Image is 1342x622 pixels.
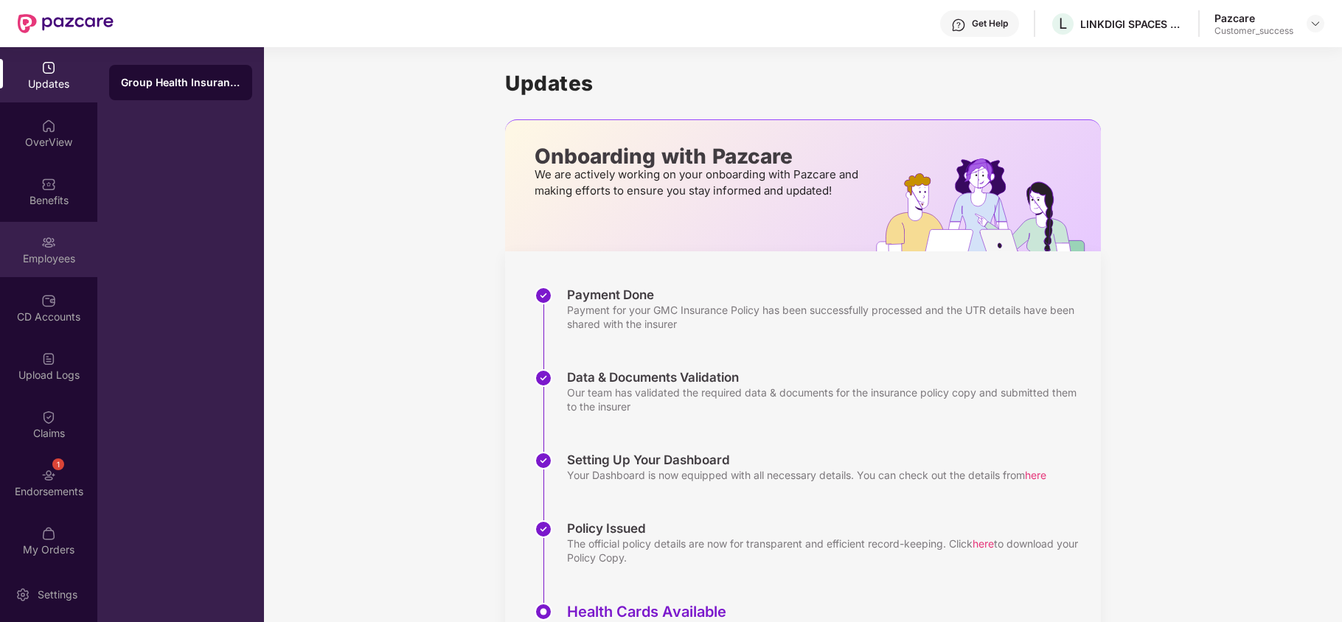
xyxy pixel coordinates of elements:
[41,293,56,308] img: svg+xml;base64,PHN2ZyBpZD0iQ0RfQWNjb3VudHMiIGRhdGEtbmFtZT0iQ0QgQWNjb3VudHMiIHhtbG5zPSJodHRwOi8vd3...
[33,587,82,602] div: Settings
[951,18,966,32] img: svg+xml;base64,PHN2ZyBpZD0iSGVscC0zMngzMiIgeG1sbnM9Imh0dHA6Ly93d3cudzMub3JnLzIwMDAvc3ZnIiB3aWR0aD...
[972,18,1008,29] div: Get Help
[535,167,863,199] p: We are actively working on your onboarding with Pazcare and making efforts to ensure you stay inf...
[1025,469,1046,481] span: here
[535,603,552,621] img: svg+xml;base64,PHN2ZyBpZD0iU3RlcC1BY3RpdmUtMzJ4MzIiIHhtbG5zPSJodHRwOi8vd3d3LnczLm9yZy8yMDAwL3N2Zy...
[121,75,240,90] div: Group Health Insurance
[567,520,1086,537] div: Policy Issued
[567,369,1086,385] div: Data & Documents Validation
[535,369,552,387] img: svg+xml;base64,PHN2ZyBpZD0iU3RlcC1Eb25lLTMyeDMyIiB4bWxucz0iaHR0cDovL3d3dy53My5vcmcvMjAwMC9zdmciIH...
[41,119,56,133] img: svg+xml;base64,PHN2ZyBpZD0iSG9tZSIgeG1sbnM9Imh0dHA6Ly93d3cudzMub3JnLzIwMDAvc3ZnIiB3aWR0aD0iMjAiIG...
[41,60,56,75] img: svg+xml;base64,PHN2ZyBpZD0iVXBkYXRlZCIgeG1sbnM9Imh0dHA6Ly93d3cudzMub3JnLzIwMDAvc3ZnIiB3aWR0aD0iMj...
[18,14,114,33] img: New Pazcare Logo
[41,410,56,424] img: svg+xml;base64,PHN2ZyBpZD0iQ2xhaW0iIHhtbG5zPSJodHRwOi8vd3d3LnczLm9yZy8yMDAwL3N2ZyIgd2lkdGg9IjIwIi...
[567,385,1086,413] div: Our team has validated the required data & documents for the insurance policy copy and submitted ...
[567,452,1046,468] div: Setting Up Your Dashboard
[876,158,1101,251] img: hrOnboarding
[567,537,1086,565] div: The official policy details are now for transparent and efficient record-keeping. Click to downlo...
[535,520,552,538] img: svg+xml;base64,PHN2ZyBpZD0iU3RlcC1Eb25lLTMyeDMyIiB4bWxucz0iaHR0cDovL3d3dy53My5vcmcvMjAwMC9zdmciIH...
[41,352,56,366] img: svg+xml;base64,PHN2ZyBpZD0iVXBsb2FkX0xvZ3MiIGRhdGEtbmFtZT0iVXBsb2FkIExvZ3MiIHhtbG5zPSJodHRwOi8vd3...
[505,71,1101,96] h1: Updates
[1214,11,1293,25] div: Pazcare
[41,235,56,250] img: svg+xml;base64,PHN2ZyBpZD0iRW1wbG95ZWVzIiB4bWxucz0iaHR0cDovL3d3dy53My5vcmcvMjAwMC9zdmciIHdpZHRoPS...
[41,526,56,541] img: svg+xml;base64,PHN2ZyBpZD0iTXlfT3JkZXJzIiBkYXRhLW5hbWU9Ik15IE9yZGVycyIgeG1sbnM9Imh0dHA6Ly93d3cudz...
[1059,15,1067,32] span: L
[1214,25,1293,37] div: Customer_success
[535,452,552,469] img: svg+xml;base64,PHN2ZyBpZD0iU3RlcC1Eb25lLTMyeDMyIiB4bWxucz0iaHR0cDovL3d3dy53My5vcmcvMjAwMC9zdmciIH...
[973,537,994,550] span: here
[1080,17,1183,31] div: LINKDIGI SPACES PRIVATE LIMITED
[567,468,1046,482] div: Your Dashboard is now equipped with all necessary details. You can check out the details from
[535,150,863,163] p: Onboarding with Pazcare
[535,287,552,304] img: svg+xml;base64,PHN2ZyBpZD0iU3RlcC1Eb25lLTMyeDMyIiB4bWxucz0iaHR0cDovL3d3dy53My5vcmcvMjAwMC9zdmciIH...
[41,177,56,192] img: svg+xml;base64,PHN2ZyBpZD0iQmVuZWZpdHMiIHhtbG5zPSJodHRwOi8vd3d3LnczLm9yZy8yMDAwL3N2ZyIgd2lkdGg9Ij...
[15,587,30,602] img: svg+xml;base64,PHN2ZyBpZD0iU2V0dGluZy0yMHgyMCIgeG1sbnM9Imh0dHA6Ly93d3cudzMub3JnLzIwMDAvc3ZnIiB3aW...
[52,458,64,470] div: 1
[567,287,1086,303] div: Payment Done
[41,468,56,483] img: svg+xml;base64,PHN2ZyBpZD0iRW5kb3JzZW1lbnRzIiB4bWxucz0iaHR0cDovL3d3dy53My5vcmcvMjAwMC9zdmciIHdpZH...
[567,303,1086,331] div: Payment for your GMC Insurance Policy has been successfully processed and the UTR details have be...
[1310,18,1321,29] img: svg+xml;base64,PHN2ZyBpZD0iRHJvcGRvd24tMzJ4MzIiIHhtbG5zPSJodHRwOi8vd3d3LnczLm9yZy8yMDAwL3N2ZyIgd2...
[567,603,1009,621] div: Health Cards Available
